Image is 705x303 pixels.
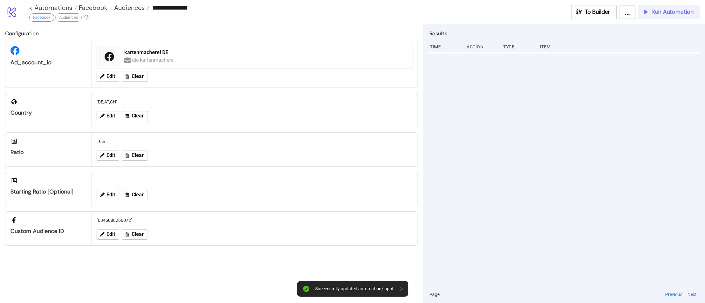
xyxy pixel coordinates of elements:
div: Time [429,41,462,53]
div: die kartenmacherei [132,56,176,64]
span: Page [429,291,440,298]
a: Facebook - Audiences [77,4,149,11]
div: Facebook [29,13,54,22]
button: Previous [663,291,684,298]
div: Country [11,109,86,116]
h2: Results [429,29,700,38]
button: Edit [97,190,119,200]
button: Edit [97,151,119,161]
button: To Builder [571,5,617,19]
h2: Configuration [5,29,418,38]
span: Facebook - Audiences [77,4,145,12]
button: Clear [122,229,148,240]
button: Edit [97,111,119,121]
div: Ratio [11,149,86,156]
div: Starting Ratio [optional] [11,188,86,195]
span: Run Automation [651,8,694,16]
span: Edit [106,192,115,198]
div: Action [466,41,498,53]
span: To Builder [585,8,610,16]
span: Edit [106,113,115,119]
button: Clear [122,111,148,121]
button: Edit [97,72,119,82]
button: Edit [97,229,119,240]
div: - [94,175,415,187]
button: Clear [122,72,148,82]
button: Run Automation [638,5,700,19]
div: kartenmacherei DE [124,49,408,56]
div: ad_account_id [11,59,86,66]
button: Clear [122,151,148,161]
span: Clear [132,74,144,79]
span: Clear [132,152,144,158]
span: Clear [132,192,144,198]
div: Successfully updated automation/input. [315,286,395,292]
a: < Automations [29,4,77,11]
div: Audiences [55,13,82,22]
button: Clear [122,190,148,200]
span: Edit [106,74,115,79]
span: Clear [132,231,144,237]
div: Item [539,41,700,53]
span: Edit [106,231,115,237]
div: "6845088266072" [94,214,415,226]
span: Edit [106,152,115,158]
span: Clear [132,113,144,119]
div: Custom Audience ID [11,228,86,235]
button: Next [686,291,699,298]
div: "DE,AT,CH" [94,96,415,108]
button: ... [619,5,636,19]
div: Type [503,41,535,53]
div: 10% [94,135,415,147]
